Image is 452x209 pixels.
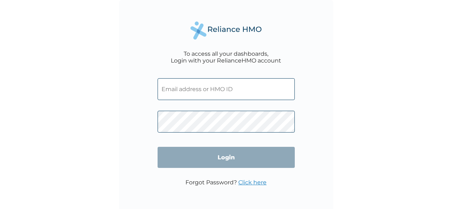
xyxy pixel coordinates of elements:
[158,78,295,100] input: Email address or HMO ID
[238,179,267,186] a: Click here
[171,50,281,64] div: To access all your dashboards, Login with your RelianceHMO account
[158,147,295,168] input: Login
[190,21,262,40] img: Reliance Health's Logo
[185,179,267,186] p: Forgot Password?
